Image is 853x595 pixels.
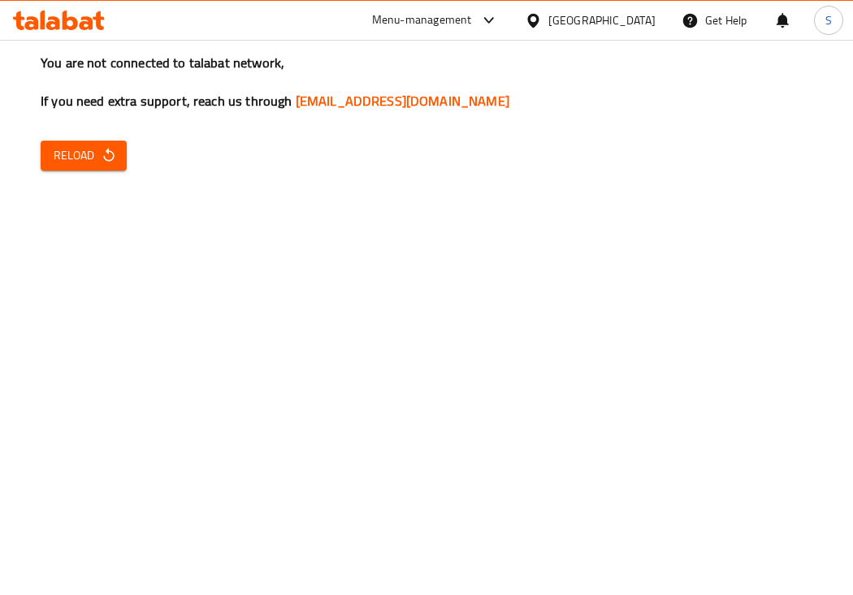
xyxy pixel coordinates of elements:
h3: You are not connected to talabat network, If you need extra support, reach us through [41,54,812,111]
a: [EMAIL_ADDRESS][DOMAIN_NAME] [296,89,509,113]
button: Reload [41,141,127,171]
div: [GEOGRAPHIC_DATA] [548,11,656,29]
span: S [825,11,832,29]
div: Menu-management [372,11,472,30]
span: Reload [54,145,114,166]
